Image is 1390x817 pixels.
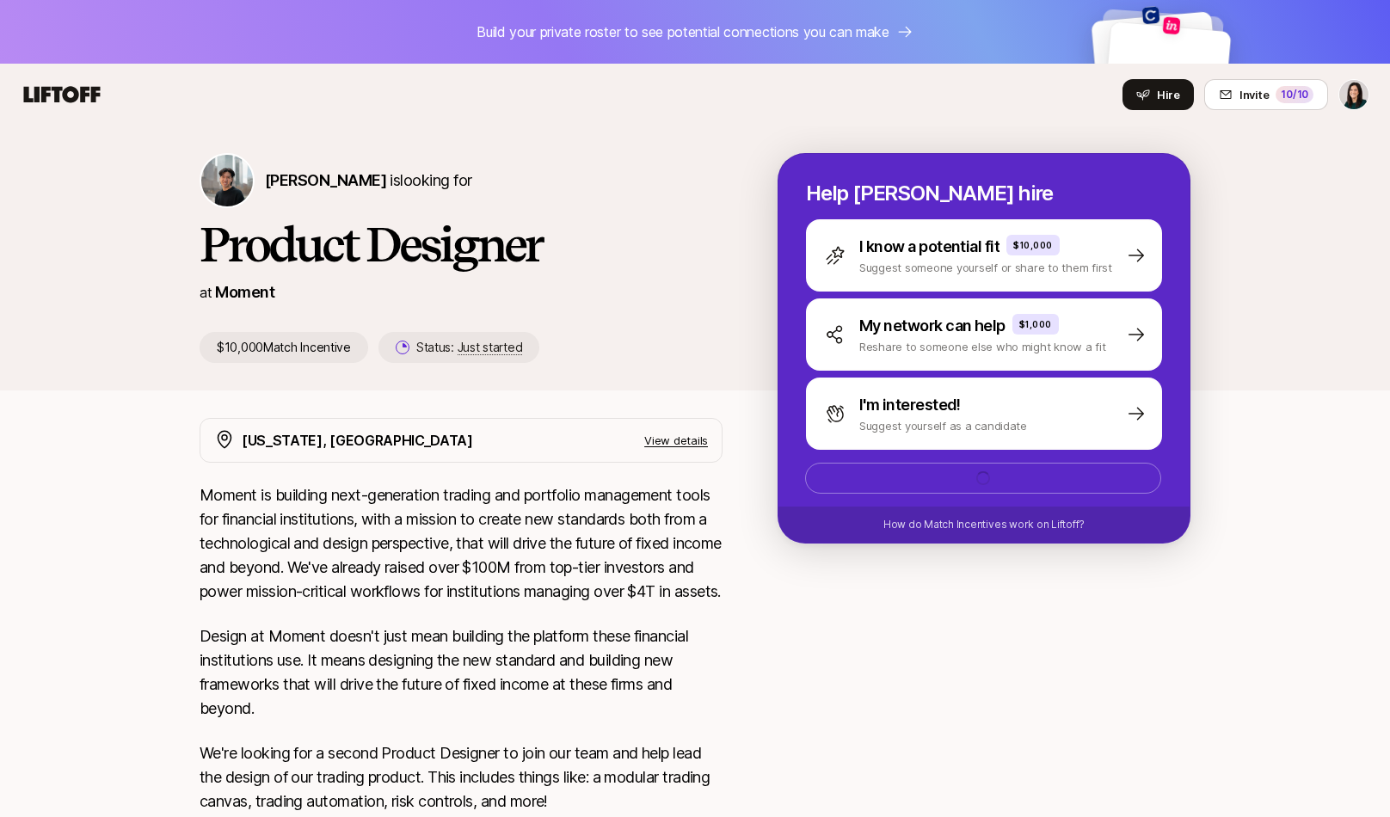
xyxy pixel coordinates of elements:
[200,483,723,604] p: Moment is building next-generation trading and portfolio management tools for financial instituti...
[644,432,708,449] p: View details
[458,340,523,355] span: Just started
[1276,86,1313,103] div: 10 /10
[883,517,1085,532] p: How do Match Incentives work on Liftoff?
[1204,79,1328,110] button: Invite10/10
[859,417,1027,434] p: Suggest yourself as a candidate
[859,393,961,417] p: I'm interested!
[859,338,1106,355] p: Reshare to someone else who might know a fit
[200,741,723,814] p: We're looking for a second Product Designer to join our team and help lead the design of our trad...
[200,218,723,270] h1: Product Designer
[416,337,522,358] p: Status:
[1339,80,1368,109] img: Eleanor Morgan
[859,235,999,259] p: I know a potential fit
[1239,86,1269,103] span: Invite
[200,624,723,721] p: Design at Moment doesn't just mean building the platform these financial institutions use. It mea...
[806,181,1162,206] p: Help [PERSON_NAME] hire
[265,171,386,189] span: [PERSON_NAME]
[201,155,253,206] img: Billy Tseng
[477,21,889,43] p: Build your private roster to see potential connections you can make
[1338,79,1369,110] button: Eleanor Morgan
[265,169,471,193] p: is looking for
[242,429,473,451] p: [US_STATE], [GEOGRAPHIC_DATA]
[200,281,212,304] p: at
[1157,86,1180,103] span: Hire
[859,314,1006,338] p: My network can help
[1122,79,1194,110] button: Hire
[1019,317,1052,331] p: $1,000
[215,283,274,301] a: Moment
[1013,238,1053,252] p: $10,000
[1163,16,1181,34] img: 4f82510e_9c74_4b32_bce9_92b370fb80f2.jpg
[859,259,1112,276] p: Suggest someone yourself or share to them first
[200,332,368,363] p: $10,000 Match Incentive
[1142,6,1160,24] img: f9729ba1_078f_4cfa_aac7_ba0c5d0a4dd8.jpg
